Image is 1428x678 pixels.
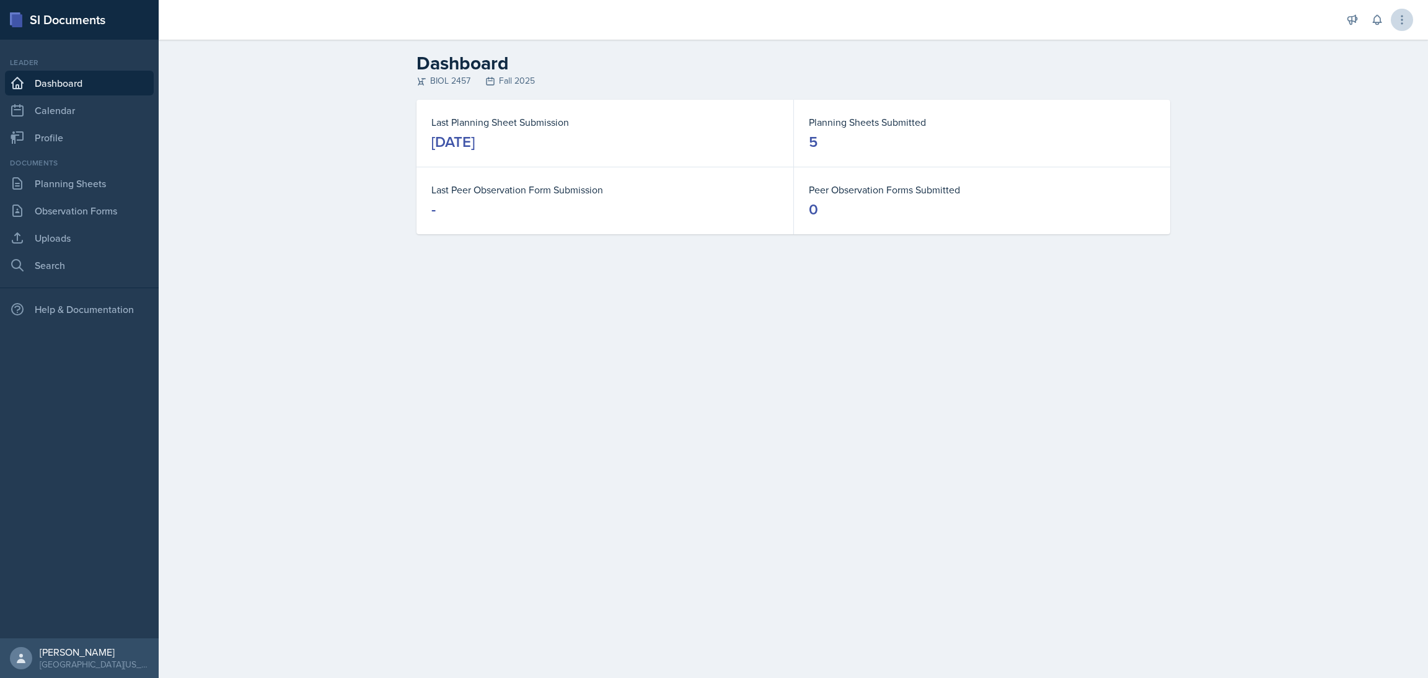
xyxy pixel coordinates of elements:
a: Dashboard [5,71,154,95]
div: Leader [5,57,154,68]
dt: Peer Observation Forms Submitted [809,182,1155,197]
a: Profile [5,125,154,150]
div: Help & Documentation [5,297,154,322]
div: - [431,200,436,219]
div: [PERSON_NAME] [40,646,149,658]
dt: Last Planning Sheet Submission [431,115,778,130]
dt: Last Peer Observation Form Submission [431,182,778,197]
a: Uploads [5,226,154,250]
a: Calendar [5,98,154,123]
div: BIOL 2457 Fall 2025 [416,74,1170,87]
div: [GEOGRAPHIC_DATA][US_STATE] [40,658,149,671]
div: Documents [5,157,154,169]
a: Search [5,253,154,278]
div: 5 [809,132,818,152]
div: 0 [809,200,818,219]
h2: Dashboard [416,52,1170,74]
a: Observation Forms [5,198,154,223]
div: [DATE] [431,132,475,152]
dt: Planning Sheets Submitted [809,115,1155,130]
a: Planning Sheets [5,171,154,196]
